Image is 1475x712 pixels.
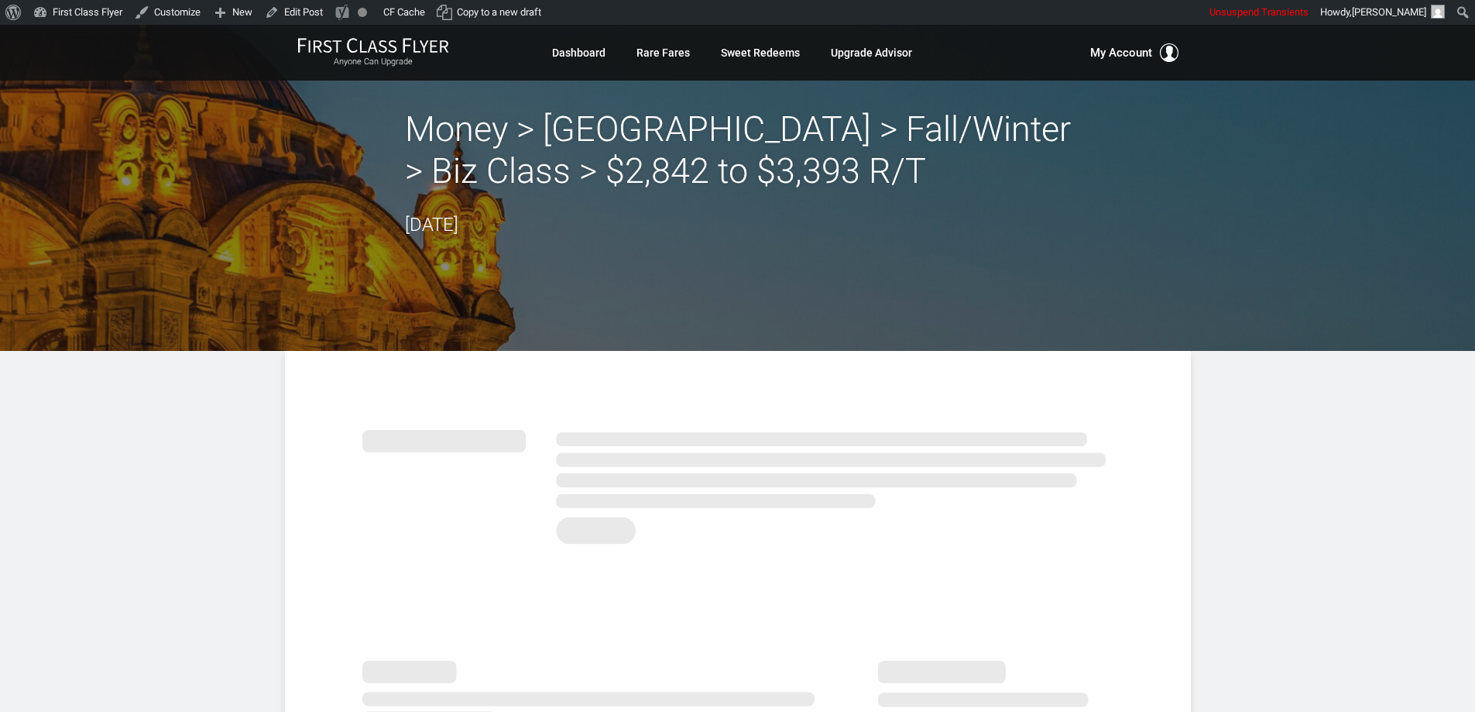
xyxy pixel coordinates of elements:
[297,57,449,67] small: Anyone Can Upgrade
[1209,6,1309,18] span: Unsuspend Transients
[297,37,449,53] img: First Class Flyer
[1090,43,1178,62] button: My Account
[721,39,800,67] a: Sweet Redeems
[831,39,912,67] a: Upgrade Advisor
[1352,6,1426,18] span: [PERSON_NAME]
[405,108,1071,192] h2: Money > [GEOGRAPHIC_DATA] > Fall/Winter > Biz Class > $2,842 to $3,393 R/T
[362,413,1113,553] img: summary.svg
[552,39,605,67] a: Dashboard
[636,39,690,67] a: Rare Fares
[1090,43,1152,62] span: My Account
[297,37,449,68] a: First Class FlyerAnyone Can Upgrade
[405,214,458,236] time: [DATE]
